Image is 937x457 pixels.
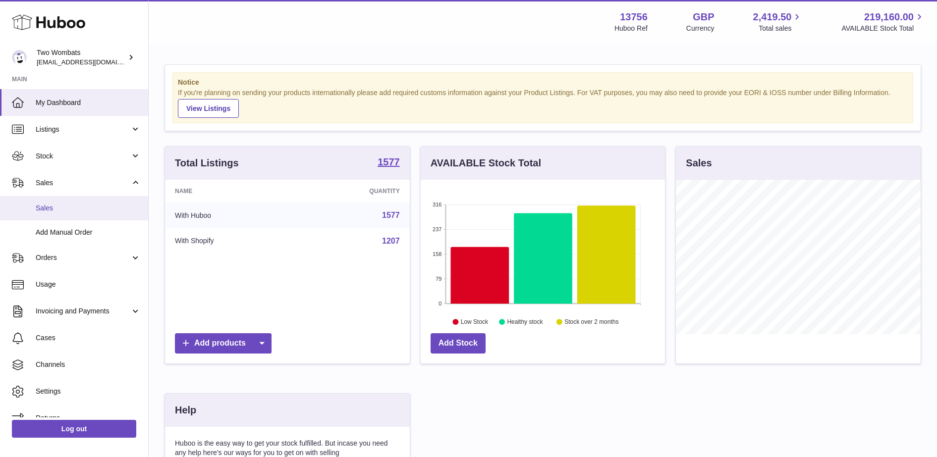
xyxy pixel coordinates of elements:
a: Add products [175,333,272,354]
div: Two Wombats [37,48,126,67]
span: 219,160.00 [864,10,914,24]
span: Invoicing and Payments [36,306,130,316]
span: Cases [36,333,141,343]
h3: Sales [686,156,712,170]
a: 219,160.00 AVAILABLE Stock Total [841,10,925,33]
span: Orders [36,253,130,262]
span: Settings [36,387,141,396]
span: 2,419.50 [753,10,792,24]
a: 2,419.50 Total sales [753,10,803,33]
th: Quantity [297,180,409,203]
th: Name [165,180,297,203]
a: Add Stock [431,333,486,354]
text: Healthy stock [507,318,543,325]
text: 0 [439,301,441,306]
span: [EMAIL_ADDRESS][DOMAIN_NAME] [37,58,146,66]
span: My Dashboard [36,98,141,107]
a: 1577 [382,211,400,219]
text: Stock over 2 months [564,318,618,325]
text: Low Stock [461,318,489,325]
h3: Total Listings [175,156,239,170]
a: Log out [12,420,136,438]
span: Channels [36,360,141,369]
text: 316 [433,202,441,207]
img: internalAdmin-13756@internal.huboo.com [12,50,27,65]
div: Huboo Ref [614,24,648,33]
strong: GBP [693,10,714,24]
text: 237 [433,226,441,232]
strong: Notice [178,78,908,87]
a: 1207 [382,237,400,245]
strong: 1577 [378,157,400,167]
strong: 13756 [620,10,648,24]
h3: AVAILABLE Stock Total [431,156,541,170]
a: View Listings [178,99,239,118]
text: 79 [436,276,441,282]
span: Sales [36,203,141,213]
span: Returns [36,413,141,423]
td: With Huboo [165,203,297,228]
a: 1577 [378,157,400,169]
div: Currency [686,24,715,33]
h3: Help [175,404,196,417]
span: Usage [36,280,141,289]
span: Stock [36,152,130,161]
div: If you're planning on sending your products internationally please add required customs informati... [178,88,908,118]
td: With Shopify [165,228,297,254]
span: AVAILABLE Stock Total [841,24,925,33]
span: Total sales [759,24,803,33]
text: 158 [433,251,441,257]
span: Add Manual Order [36,228,141,237]
span: Listings [36,125,130,134]
span: Sales [36,178,130,188]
